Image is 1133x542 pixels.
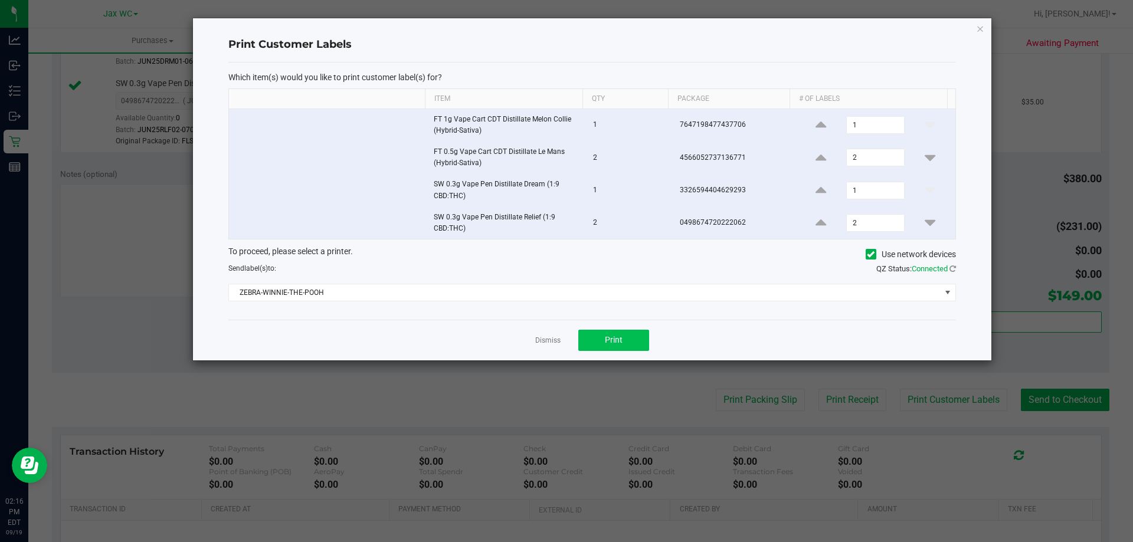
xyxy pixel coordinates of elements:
[535,336,561,346] a: Dismiss
[586,109,673,142] td: 1
[228,37,956,52] h4: Print Customer Labels
[912,264,948,273] span: Connected
[229,284,941,301] span: ZEBRA-WINNIE-THE-POOH
[673,174,796,206] td: 3326594404629293
[425,89,582,109] th: Item
[427,207,586,239] td: SW 0.3g Vape Pen Distillate Relief (1:9 CBD:THC)
[228,264,276,272] span: Send to:
[605,335,623,344] span: Print
[586,207,673,239] td: 2
[244,264,268,272] span: label(s)
[673,109,796,142] td: 7647198477437706
[427,142,586,174] td: FT 0.5g Vape Cart CDT Distillate Le Mans (Hybrid-Sativa)
[228,72,956,83] p: Which item(s) would you like to print customer label(s) for?
[578,330,649,351] button: Print
[220,245,965,263] div: To proceed, please select a printer.
[427,109,586,142] td: FT 1g Vape Cart CDT Distillate Melon Collie (Hybrid-Sativa)
[673,207,796,239] td: 0498674720222062
[866,248,956,261] label: Use network devices
[582,89,668,109] th: Qty
[12,448,47,483] iframe: Resource center
[673,142,796,174] td: 4566052737136771
[427,174,586,206] td: SW 0.3g Vape Pen Distillate Dream (1:9 CBD:THC)
[876,264,956,273] span: QZ Status:
[790,89,947,109] th: # of labels
[586,174,673,206] td: 1
[668,89,790,109] th: Package
[586,142,673,174] td: 2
